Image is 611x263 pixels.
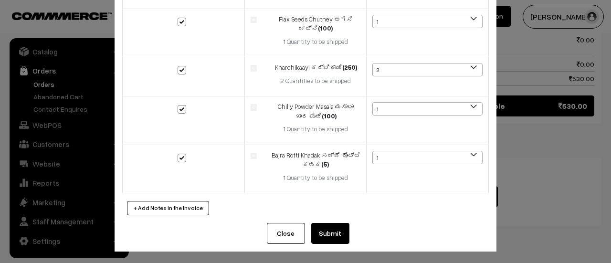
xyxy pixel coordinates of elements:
[372,15,483,28] span: 1
[372,63,483,76] span: 2
[271,37,360,47] div: 1 Quantity to be shipped
[373,63,482,77] span: 2
[271,173,360,183] div: 1 Quantity to be shipped
[271,151,360,169] div: Bajra Rotti Khadak ಸಜ್ಜೆ ರೊಟ್ಟಿ ಕಡಕ
[267,223,305,244] button: Close
[322,112,337,120] strong: (100)
[311,223,349,244] button: Submit
[271,76,360,86] div: 2 Quantities to be shipped
[251,153,257,159] img: product.jpg
[251,17,257,23] img: product.jpg
[271,125,360,134] div: 1 Quantity to be shipped
[127,201,209,215] button: + Add Notes in the Invoice
[251,65,257,71] img: product.jpg
[271,63,360,73] div: Kharchikaayi ಕರ್ಚಿಕಾಯಿ
[271,102,360,121] div: Chilly Powder Masala ಮಸಾಲಾ ಖಾರ ಪುಡಿ
[372,151,483,164] span: 1
[251,104,257,110] img: product.jpg
[342,63,357,71] strong: (250)
[373,103,482,116] span: 1
[318,24,333,32] strong: (100)
[321,160,329,168] strong: (5)
[373,151,482,165] span: 1
[373,15,482,29] span: 1
[372,102,483,116] span: 1
[271,15,360,33] div: Flax Seeds Chutney ಅಗಸಿ ಚಟ್ನಿ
